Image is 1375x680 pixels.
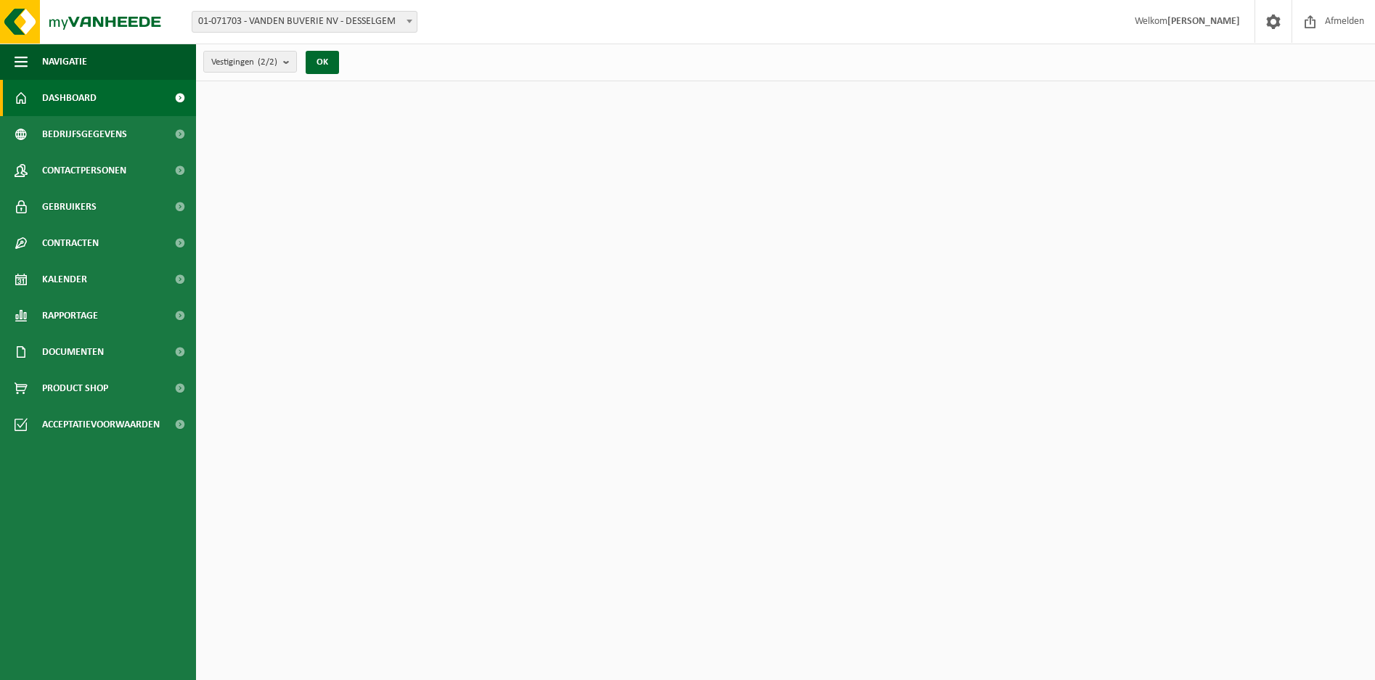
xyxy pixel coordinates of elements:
[42,189,97,225] span: Gebruikers
[306,51,339,74] button: OK
[42,152,126,189] span: Contactpersonen
[42,370,108,406] span: Product Shop
[192,12,417,32] span: 01-071703 - VANDEN BUVERIE NV - DESSELGEM
[192,11,417,33] span: 01-071703 - VANDEN BUVERIE NV - DESSELGEM
[42,44,87,80] span: Navigatie
[258,57,277,67] count: (2/2)
[42,334,104,370] span: Documenten
[42,261,87,298] span: Kalender
[42,225,99,261] span: Contracten
[211,52,277,73] span: Vestigingen
[203,51,297,73] button: Vestigingen(2/2)
[42,406,160,443] span: Acceptatievoorwaarden
[1167,16,1240,27] strong: [PERSON_NAME]
[42,80,97,116] span: Dashboard
[42,298,98,334] span: Rapportage
[42,116,127,152] span: Bedrijfsgegevens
